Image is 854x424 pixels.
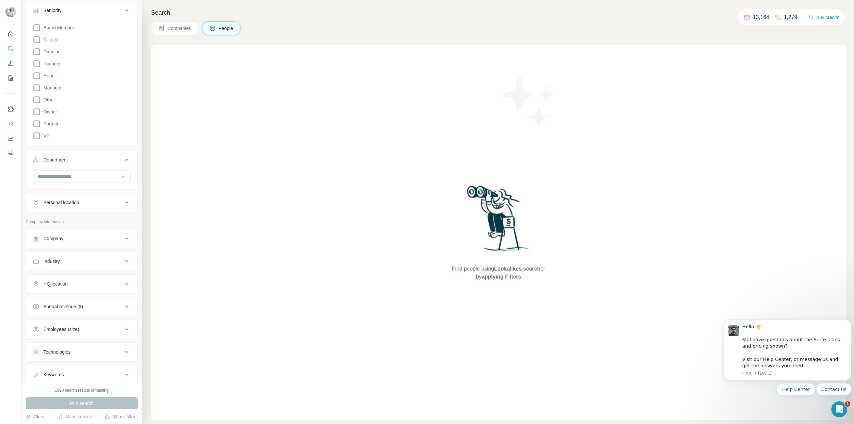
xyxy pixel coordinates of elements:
button: Company [26,231,137,247]
img: Surfe Illustration - Woman searching with binoculars [464,184,533,258]
button: Share filters [105,413,138,420]
button: Technologies [26,344,137,360]
button: Use Surfe API [5,118,16,130]
button: Keywords [26,367,137,383]
button: Quick start [5,28,16,40]
button: Dashboard [5,132,16,144]
div: 1990 search results remaining [55,387,109,393]
span: Find people using or by [445,265,552,281]
span: Director [41,48,60,55]
button: Buy credits [808,13,839,22]
p: 13,164 [753,13,769,21]
div: Keywords [43,371,64,378]
button: Industry [26,253,137,269]
span: Other [41,96,55,103]
span: Partner [41,120,59,127]
button: Seniority [26,2,137,21]
p: Company information [26,219,138,225]
div: Employees (size) [43,326,79,333]
span: Companies [167,25,192,32]
span: Owner [41,108,57,115]
span: People [219,25,234,32]
button: Use Surfe on LinkedIn [5,103,16,115]
img: Surfe Illustration - Stars [499,71,559,131]
div: Department [43,156,68,163]
button: Search [5,43,16,55]
div: HQ location [43,281,68,287]
button: Annual revenue ($) [26,299,137,315]
iframe: Intercom notifications message [721,297,854,406]
button: Enrich CSV [5,57,16,69]
div: Personal location [43,199,79,206]
button: Employees (size) [26,321,137,337]
p: 1,279 [784,13,797,21]
button: Save search [58,413,92,420]
div: Technologies [43,349,71,355]
span: Manager [41,84,62,91]
button: Clear [26,413,45,420]
span: C-Level [41,36,59,43]
h4: Search [151,8,846,17]
span: Board Member [41,24,74,31]
button: Department [26,152,137,170]
span: Head [41,72,54,79]
iframe: Intercom live chat [831,401,847,417]
div: Industry [43,258,60,265]
span: VP [41,132,50,139]
span: Founder [41,60,61,67]
div: Seniority [43,7,61,14]
span: applying Filters [482,274,521,280]
img: Avatar [5,7,16,17]
button: HQ location [26,276,137,292]
div: Annual revenue ($) [43,303,83,310]
span: Lookalikes search [494,266,540,272]
span: 1 [845,401,850,407]
button: Feedback [5,147,16,159]
div: Company [43,235,63,242]
button: My lists [5,72,16,84]
button: Personal location [26,194,137,210]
